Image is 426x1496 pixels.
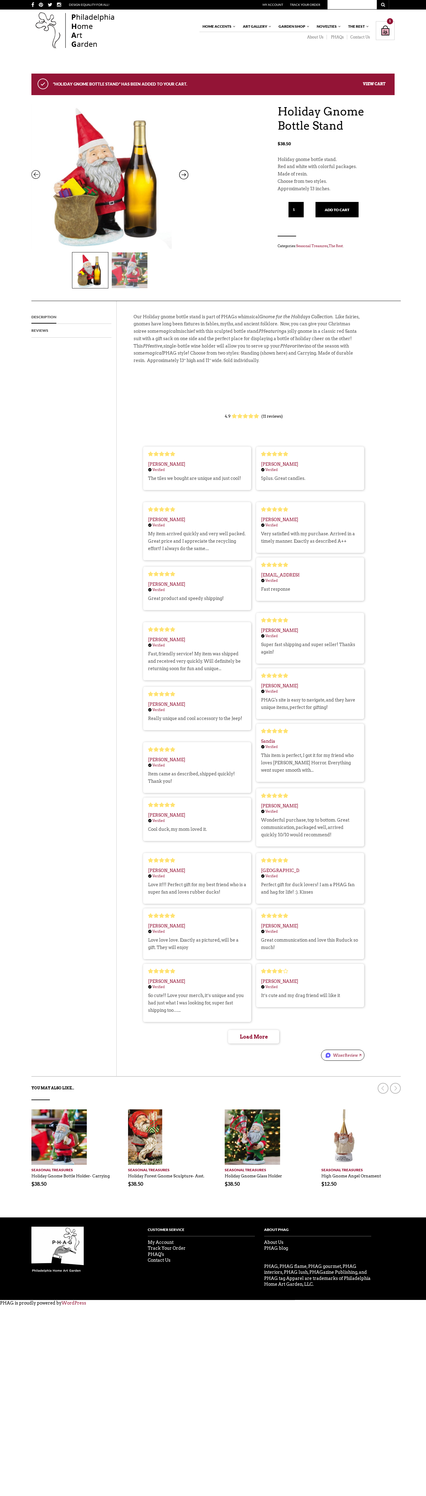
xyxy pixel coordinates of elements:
a: Seasonal Treasures [321,1165,401,1173]
a: Track Your Order [148,1246,186,1251]
div: Love love love. Exactly as pictured, will be a gift. They will enjoy [148,936,246,951]
bdi: 38.50 [278,141,291,146]
div: Verified [152,985,165,989]
h1: Holiday Gnome Bottle Stand [278,104,395,133]
strong: You may also like… [31,1086,74,1090]
div: [PERSON_NAME] [148,979,185,984]
div: [PERSON_NAME] [148,462,185,467]
div: Sandia [261,739,275,744]
div: [PERSON_NAME] [148,813,185,818]
a: Track Your Order [290,3,320,6]
div: Fast response [261,585,359,593]
a: PHAG blog [264,1246,288,1251]
a: About Us [264,1240,283,1245]
a: Description [31,310,56,324]
img: phag-logo-compressor.gif [31,1227,84,1273]
bdi: 38.50 [225,1181,240,1187]
p: Our Holiday gnome bottle stand is part of PHAGs whimsical . Like fairies, gnomes have long been f... [134,313,361,371]
div: [PERSON_NAME] [261,628,298,633]
em: magical [159,329,177,334]
div: [PERSON_NAME] [148,702,185,707]
p: Made of resin. [278,171,395,178]
div: 5plus. Great candles. [261,475,359,482]
p: Holiday gnome bottle stand. [278,156,395,163]
em: PHavorite [280,344,302,348]
div: WiserReview [333,1053,358,1058]
div: [PERSON_NAME] [261,923,298,928]
div: Verified [152,468,165,472]
bdi: 38.50 [31,1181,46,1187]
div: [EMAIL_ADDRESS][DOMAIN_NAME] [261,573,299,577]
div: Verified [152,643,165,647]
div: PHAG's site is easy to navigate, and they have unique items, perfect for gifting! [261,696,359,711]
div: Verified [152,588,165,592]
em: Gnome for the Holidays Collection [259,314,332,319]
div: Fast, friendly service! My item was shipped and received very quickly. Will definitely be returni... [148,650,246,672]
div: Super fast shipping and super seller! Thanks again! [261,641,359,656]
div: So cute!! Love your merch, it’s unique and you had just what I was looking for, super fast shippi... [148,992,246,1014]
div: Verified [265,810,278,813]
div: Cool duck, my mom loved it. [148,826,246,833]
div: Very satisfied with my purchase. Arrived in a timely manner. Exactly as described A++ [261,530,359,545]
input: Qty [288,202,304,217]
a: Seasonal Treasures [296,244,328,248]
div: Verified [152,708,165,712]
div: It’s cute and my drag friend will like it [261,992,359,999]
bdi: 12.50 [321,1181,336,1187]
h4: About PHag [264,1227,371,1237]
div: 4.9 (11 reviews) [225,414,283,419]
div: This item is perfect, I got it for my friend who loves [PERSON_NAME] Horror. Everything went supe... [261,752,359,774]
span: $ [31,1181,34,1187]
em: PHeaturing [259,329,284,334]
bdi: 38.50 [128,1181,143,1187]
img: wiserreview [326,1053,331,1058]
div: Verified [152,763,165,767]
a: About Us [303,35,327,40]
div: Verified [152,819,165,822]
div: Great product and speedy shipping! [148,595,246,602]
a: Holiday Gnome Glass Holder [225,1171,282,1179]
div: [PERSON_NAME] [148,868,185,873]
button: Add to cart [315,202,359,217]
div: Verified [152,523,165,527]
span: $ [225,1181,227,1187]
div: Verified [152,930,165,933]
div: [PERSON_NAME] [148,517,185,522]
div: [PERSON_NAME] [261,803,298,808]
p: PHAG, PHAG flame, PHAG gourmet, PHAG interiors, PHAG lush, PHAGazine Publishing, and PHAG tag App... [264,1264,371,1288]
div: Perfect gift for duck lovers! I am a PHAG fan and hag for life! :). Kisses [261,881,359,896]
div: [PERSON_NAME] [261,462,298,467]
div: Verified [265,745,278,749]
div: Verified [265,468,278,472]
a: Art Gallery [240,21,272,32]
a: Contact Us [347,35,370,40]
div: [PERSON_NAME] [261,517,298,522]
div: Verified [265,523,278,527]
div: [PERSON_NAME] [261,683,298,688]
div: [GEOGRAPHIC_DATA] [261,868,299,873]
em: magical [145,351,163,356]
div: Verified [265,634,278,638]
div: [PERSON_NAME] [148,757,185,762]
span: Categories: , . [278,243,395,249]
p: Approximately 13 inches. [278,185,395,193]
div: “Holiday Gnome Bottle Stand” has been added to your cart. [31,74,395,95]
span: $ [128,1181,131,1187]
div: Verified [152,874,165,878]
a: Garden Shop [275,21,310,32]
a: Home Accents [199,21,236,32]
div: [PERSON_NAME] [148,923,185,928]
div: Wonderful purchase, top to bottom. Great communication, packaged well, arrived quickly. 10/10 wou... [261,816,359,838]
div: Verified [265,690,278,693]
p: Red and white with colorful packages. [278,163,395,171]
a: The Rest [345,21,369,32]
a: wiserreviewwiserreviewWiserReview [321,1050,364,1061]
div: [PERSON_NAME] [261,979,298,984]
a: PHAQ's [148,1252,164,1257]
span: Load More [240,1034,268,1040]
div: Verified [265,579,278,582]
a: High Gnome Angel Ornament [321,1171,381,1179]
div: [PERSON_NAME] [148,582,185,587]
span: ... [178,1008,181,1013]
a: WordPress [62,1301,86,1305]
